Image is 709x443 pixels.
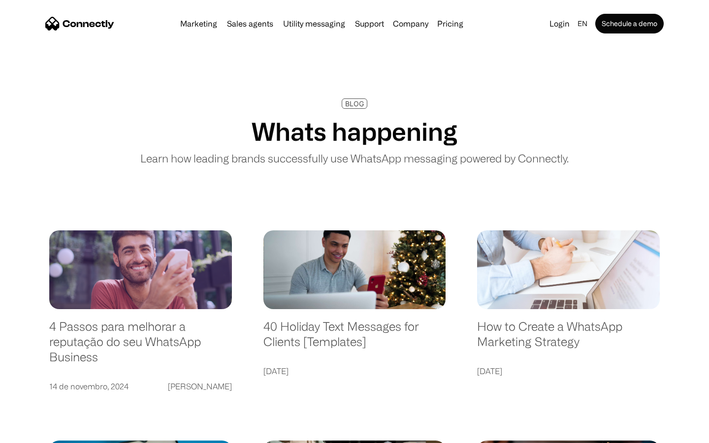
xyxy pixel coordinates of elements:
h1: Whats happening [252,117,457,146]
div: [DATE] [477,364,502,378]
a: Login [546,17,574,31]
div: [PERSON_NAME] [168,380,232,393]
div: [DATE] [263,364,289,378]
a: Marketing [176,20,221,28]
p: Learn how leading brands successfully use WhatsApp messaging powered by Connectly. [140,150,569,166]
a: Utility messaging [279,20,349,28]
aside: Language selected: English [10,426,59,440]
a: Support [351,20,388,28]
div: 14 de novembro, 2024 [49,380,129,393]
a: 4 Passos para melhorar a reputação do seu WhatsApp Business [49,319,232,374]
a: How to Create a WhatsApp Marketing Strategy [477,319,660,359]
a: Sales agents [223,20,277,28]
div: BLOG [345,100,364,107]
div: Company [393,17,428,31]
a: Schedule a demo [595,14,664,33]
div: en [578,17,587,31]
a: Pricing [433,20,467,28]
ul: Language list [20,426,59,440]
a: 40 Holiday Text Messages for Clients [Templates] [263,319,446,359]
